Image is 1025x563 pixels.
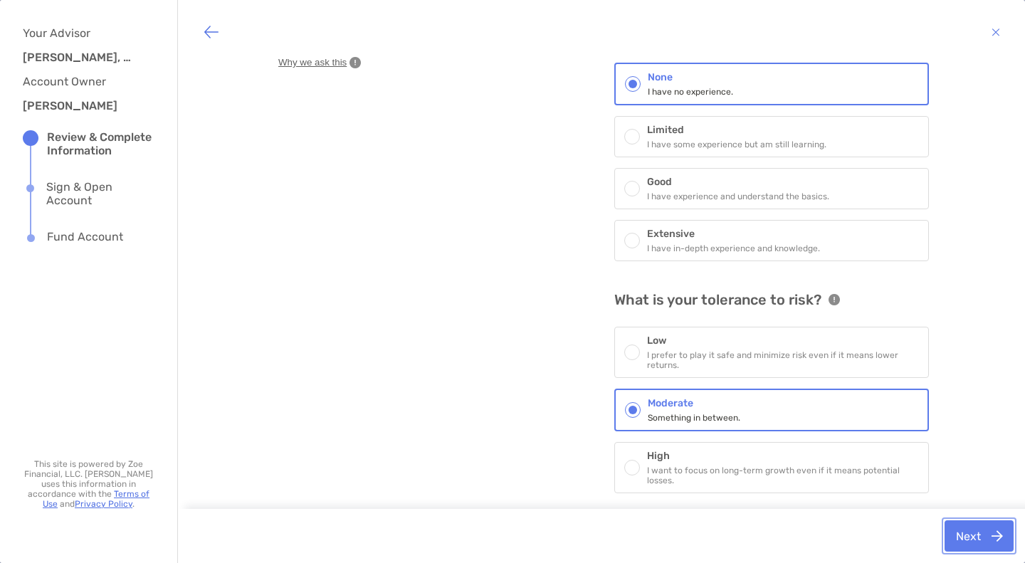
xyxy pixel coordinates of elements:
[647,335,919,347] h6: Low
[46,180,154,207] div: Sign & Open Account
[647,350,919,370] p: I prefer to play it safe and minimize risk even if it means lower returns.
[23,26,144,40] h4: Your Advisor
[647,124,826,136] h6: Limited
[945,520,1014,552] button: Next
[278,56,347,69] span: Why we ask this
[992,23,1000,41] img: button icon
[47,130,154,157] div: Review & Complete Information
[647,450,919,462] h6: High
[23,99,137,112] h3: [PERSON_NAME]
[47,230,123,246] div: Fund Account
[23,75,144,88] h4: Account Owner
[647,243,820,253] p: I have in-depth experience and knowledge.
[648,413,740,423] p: Something in between.
[75,499,132,509] a: Privacy Policy
[23,459,154,509] p: This site is powered by Zoe Financial, LLC. [PERSON_NAME] uses this information in accordance wit...
[648,397,740,409] h6: Moderate
[203,23,220,41] img: button icon
[614,291,821,308] h4: What is your tolerance to risk?
[648,71,733,83] h6: None
[647,228,820,240] h6: Extensive
[23,51,137,64] h3: [PERSON_NAME], CPA CFP
[274,56,365,70] button: Why we ask this
[647,176,829,188] h6: Good
[647,191,829,201] p: I have experience and understand the basics.
[647,465,919,485] p: I want to focus on long-term growth even if it means potential losses.
[648,87,733,97] p: I have no experience.
[647,140,826,149] p: I have some experience but am still learning.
